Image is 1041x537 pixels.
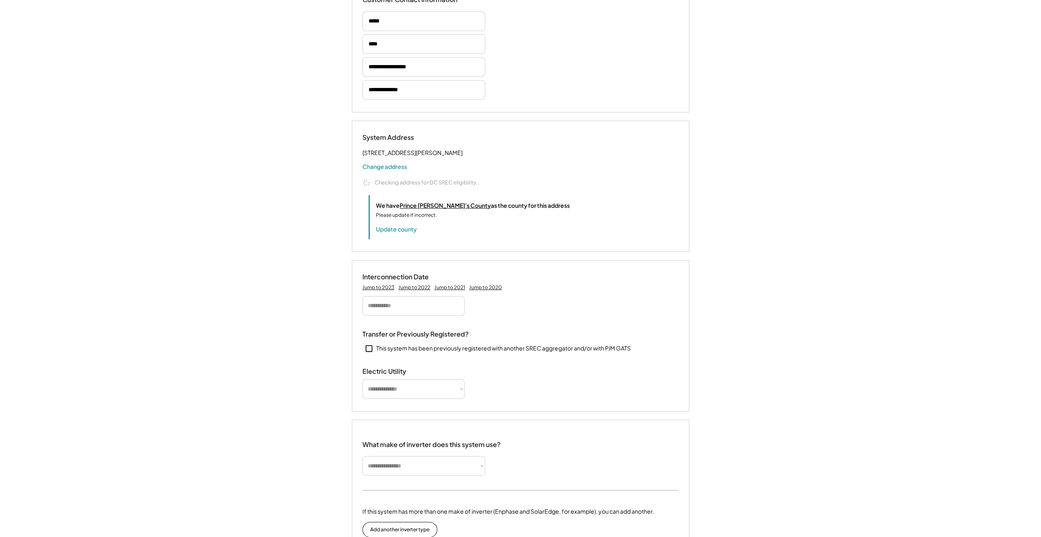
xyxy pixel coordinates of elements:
div: Transfer or Previously Registered? [362,330,469,339]
div: Jump to 2022 [398,284,430,291]
button: Update county [376,225,417,233]
div: This system has been previously registered with another SREC aggregator and/or with PJM GATS [376,344,631,353]
div: If this system has more than one make of inverter (Enphase and SolarEdge, for example), you can a... [362,507,654,516]
div: What make of inverter does this system use? [362,432,501,451]
div: Jump to 2020 [469,284,502,291]
u: Prince [PERSON_NAME]'s County [400,202,491,209]
button: Change address [362,162,407,171]
div: Jump to 2023 [362,284,394,291]
div: Checking address for DC SREC eligibility... [375,179,481,186]
div: Interconnection Date [362,273,444,281]
div: We have as the county for this address [376,201,570,210]
div: [STREET_ADDRESS][PERSON_NAME] [362,148,463,158]
div: System Address [362,133,444,142]
div: Electric Utility [362,367,444,376]
div: Jump to 2021 [434,284,465,291]
div: Please update if incorrect. [376,211,437,219]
